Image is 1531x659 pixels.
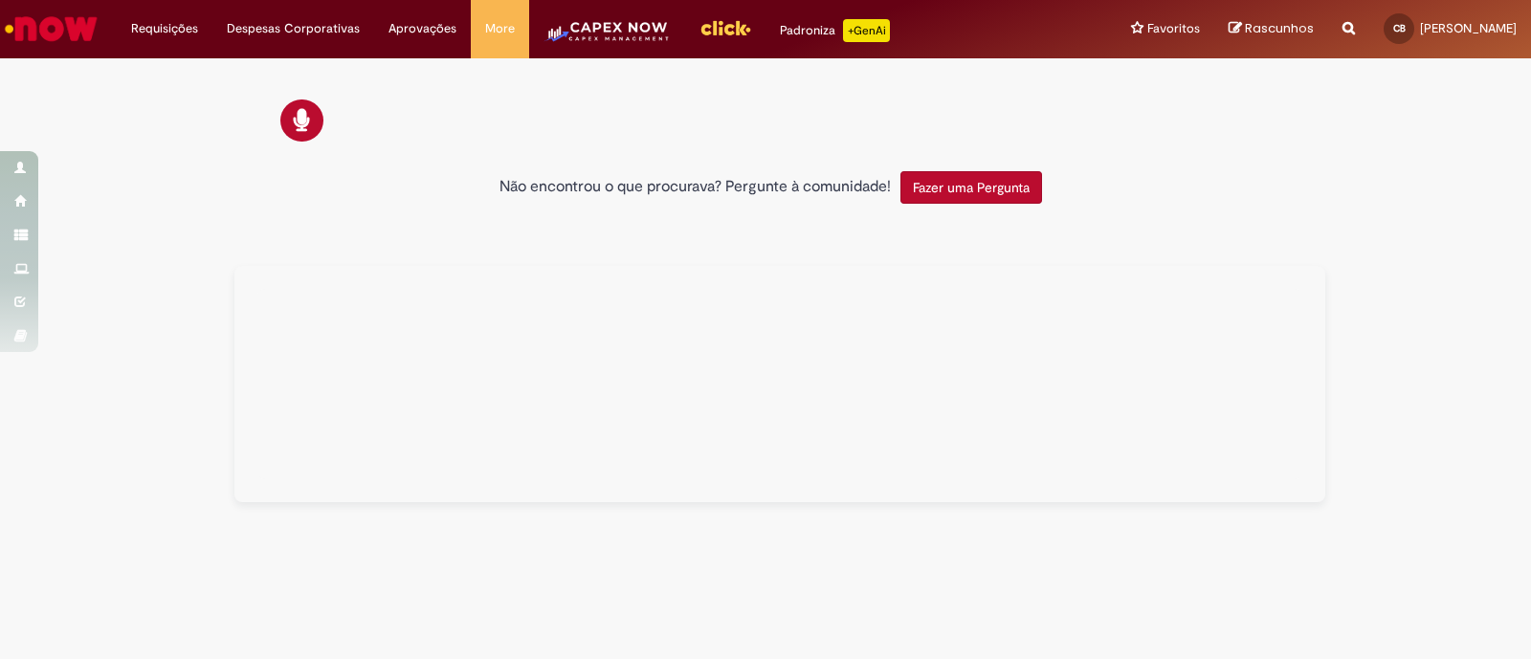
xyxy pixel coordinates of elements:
img: ServiceNow [2,10,100,48]
span: Despesas Corporativas [227,19,360,38]
div: Padroniza [780,19,890,42]
div: Tudo [234,266,1325,502]
h2: Não encontrou o que procurava? Pergunte à comunidade! [499,179,891,196]
p: +GenAi [843,19,890,42]
span: [PERSON_NAME] [1420,20,1517,36]
span: Favoritos [1147,19,1200,38]
span: CB [1393,22,1406,34]
span: Rascunhos [1245,19,1314,37]
span: Requisições [131,19,198,38]
button: Fazer uma Pergunta [900,171,1042,204]
span: More [485,19,515,38]
img: CapexLogo5.png [544,19,671,57]
a: Rascunhos [1229,20,1314,38]
img: click_logo_yellow_360x200.png [699,13,751,42]
span: Aprovações [388,19,456,38]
